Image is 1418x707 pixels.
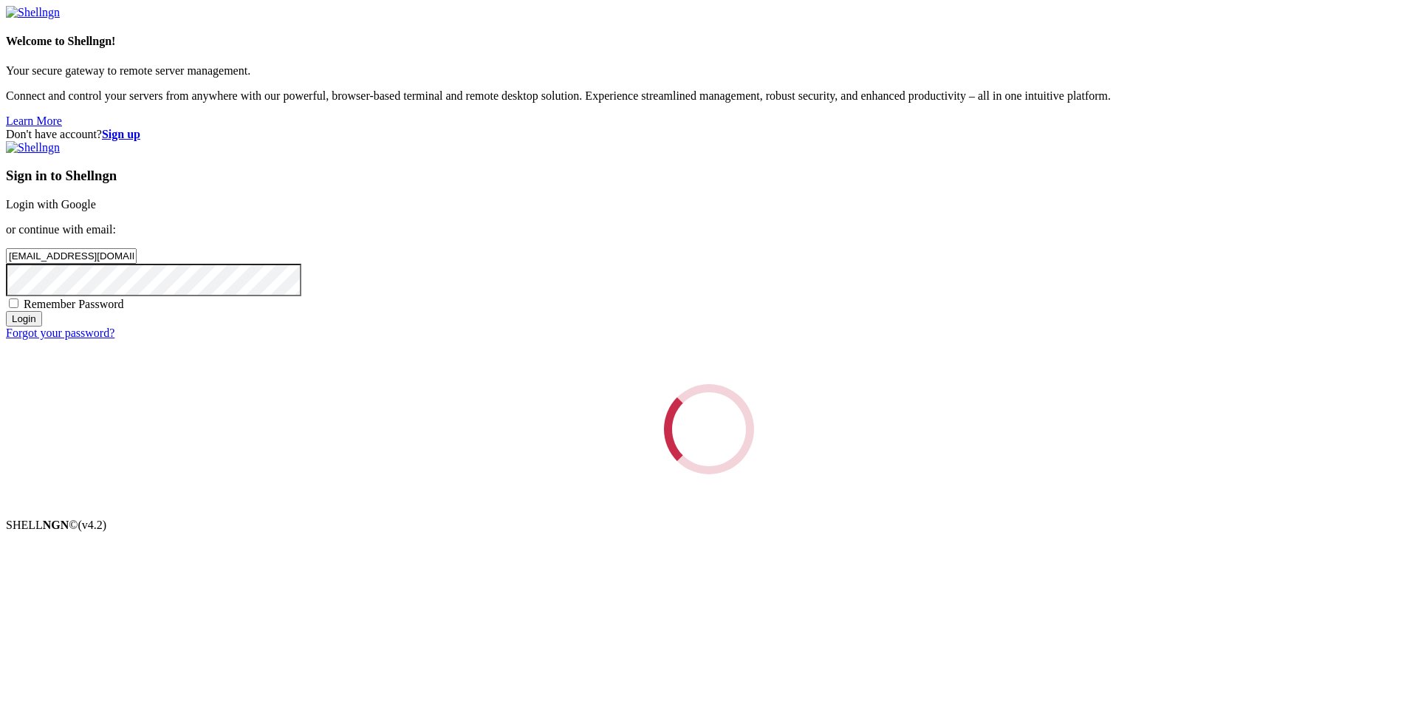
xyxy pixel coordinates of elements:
a: Learn More [6,115,62,127]
b: NGN [43,519,69,531]
a: Forgot your password? [6,327,114,339]
p: or continue with email: [6,223,1412,236]
span: 4.2.0 [78,519,107,531]
div: Don't have account? [6,128,1412,141]
span: Remember Password [24,298,124,310]
span: SHELL © [6,519,106,531]
h4: Welcome to Shellngn! [6,35,1412,48]
a: Login with Google [6,198,96,211]
input: Remember Password [9,298,18,308]
input: Login [6,311,42,327]
p: Your secure gateway to remote server management. [6,64,1412,78]
input: Email address [6,248,137,264]
h3: Sign in to Shellngn [6,168,1412,184]
div: Loading... [664,384,754,474]
a: Sign up [102,128,140,140]
p: Connect and control your servers from anywhere with our powerful, browser-based terminal and remo... [6,89,1412,103]
img: Shellngn [6,141,60,154]
img: Shellngn [6,6,60,19]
